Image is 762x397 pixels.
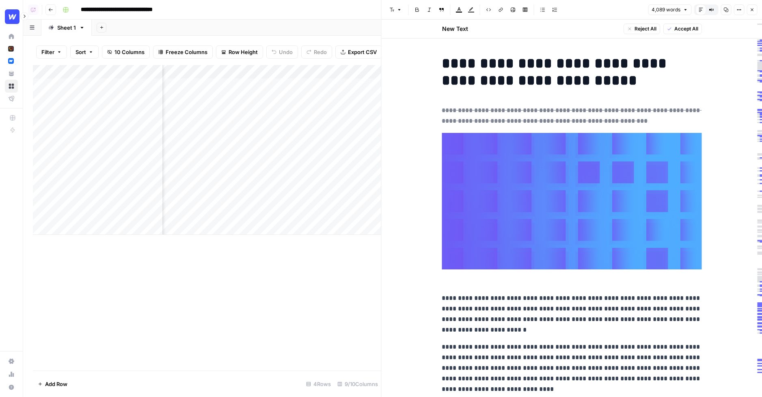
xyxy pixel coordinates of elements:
img: a1pu3e9a4sjoov2n4mw66knzy8l8 [8,58,14,64]
button: Row Height [216,46,263,59]
img: Webflow Logo [5,9,19,24]
a: Browse [5,80,18,93]
button: Freeze Columns [153,46,213,59]
span: 10 Columns [114,48,145,56]
span: Add Row [45,380,67,388]
span: Export CSV [348,48,377,56]
button: 4,089 words [648,4,691,15]
button: Export CSV [335,46,382,59]
a: Home [5,30,18,43]
span: 4,089 words [652,6,680,13]
span: Undo [279,48,293,56]
h2: New Text [442,25,468,33]
span: Freeze Columns [166,48,207,56]
span: Accept All [674,25,698,33]
button: Sort [70,46,99,59]
span: Reject All [634,25,656,33]
span: Filter [41,48,54,56]
button: Accept All [663,24,702,34]
button: Filter [36,46,67,59]
a: Settings [5,355,18,368]
button: Redo [301,46,332,59]
span: Redo [314,48,327,56]
button: Reject All [623,24,660,34]
a: Sheet 1 [41,20,92,36]
button: Help + Support [5,381,18,394]
button: 10 Columns [102,46,150,59]
img: x9pvq66k5d6af0jwfjov4in6h5zj [8,46,14,52]
button: Undo [266,46,298,59]
div: Sheet 1 [57,24,76,32]
button: Add Row [33,377,72,390]
span: Sort [76,48,86,56]
div: 9/10 Columns [334,377,381,390]
a: Flightpath [5,92,18,105]
div: 4 Rows [303,377,334,390]
button: Workspace: Webflow [5,7,18,27]
span: Row Height [229,48,258,56]
a: Your Data [5,67,18,80]
a: Usage [5,368,18,381]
